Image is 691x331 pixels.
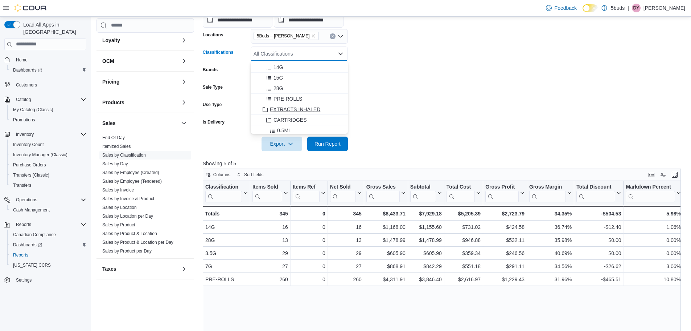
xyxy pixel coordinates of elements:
span: Promotions [13,117,35,123]
div: 0.00% [626,249,680,258]
a: Sales by Invoice [102,187,134,193]
button: Items Sold [252,183,288,202]
span: Washington CCRS [10,261,86,270]
button: Reports [7,250,89,260]
div: $1,229.43 [485,275,525,284]
div: 29 [330,249,362,258]
div: Items Ref [293,183,320,190]
div: 0 [293,236,325,245]
button: Operations [1,195,89,205]
input: Press the down key to open a popover containing a calendar. [274,13,344,28]
a: Reports [10,251,31,259]
span: Dashboards [10,241,86,249]
p: 5buds [611,4,625,12]
button: Reports [1,219,89,230]
span: Canadian Compliance [10,230,86,239]
div: $424.58 [485,223,525,231]
button: Sales [180,119,188,128]
span: Dashboards [13,242,42,248]
span: Inventory [13,130,86,139]
label: Locations [203,32,223,38]
button: Loyalty [180,36,188,45]
button: Total Cost [447,183,481,202]
a: Customers [13,81,40,89]
div: Net Sold [330,183,356,190]
button: CARTRIDGES [251,115,348,125]
div: 13 [252,236,288,245]
label: Is Delivery [203,119,225,125]
span: Operations [16,197,37,203]
button: Total Discount [576,183,621,202]
a: Dashboards [10,66,45,74]
div: 0.00% [626,236,680,245]
button: OCM [180,57,188,65]
div: $1,155.60 [410,223,442,231]
span: Sales by Day [102,161,128,167]
button: Settings [1,275,89,285]
span: Settings [16,277,32,283]
button: Reports [13,220,34,229]
button: Home [1,55,89,65]
span: Reports [13,252,28,258]
a: Feedback [543,1,580,15]
div: $946.88 [447,236,481,245]
button: 0.5ML [251,125,348,136]
span: Sales by Product per Day [102,248,152,254]
span: Inventory [16,132,34,137]
div: 3.06% [626,262,680,271]
div: $551.18 [447,262,481,271]
div: -$26.62 [576,262,621,271]
span: Purchase Orders [10,161,86,169]
span: Feedback [555,4,577,12]
div: $605.90 [366,249,406,258]
span: Cash Management [10,206,86,214]
div: Markdown Percent [626,183,675,190]
div: 0 [293,275,325,284]
span: Catalog [16,97,31,102]
div: 3.5G [205,249,248,258]
div: 14G [205,223,248,231]
div: Sales [96,133,194,258]
span: Sales by Product & Location [102,231,157,237]
div: Total Discount [576,183,615,190]
button: EXTRACTS INHALED [251,104,348,115]
div: $359.34 [447,249,481,258]
span: Operations [13,195,86,204]
div: Gross Margin [529,183,566,190]
div: 10.80% [626,275,680,284]
a: Sales by Day [102,161,128,166]
span: Load All Apps in [GEOGRAPHIC_DATA] [20,21,86,36]
a: Dashboards [7,240,89,250]
h3: OCM [102,57,114,65]
a: Sales by Product & Location per Day [102,240,173,245]
h3: Taxes [102,265,116,273]
a: Sales by Invoice & Product [102,196,154,201]
div: $5,205.39 [447,209,481,218]
div: Gross Sales [366,183,400,202]
div: 7G [205,262,248,271]
button: Sort fields [234,170,266,179]
div: 5.98% [626,209,680,218]
div: Total Discount [576,183,615,202]
button: Customers [1,80,89,90]
div: Gross Profit [485,183,519,202]
span: Transfers (Classic) [13,172,49,178]
div: 16 [330,223,362,231]
span: Export [266,137,298,151]
button: Transfers [7,180,89,190]
button: Classification [205,183,248,202]
a: Cash Management [10,206,53,214]
div: Net Sold [330,183,356,202]
div: 1.06% [626,223,680,231]
button: OCM [102,57,178,65]
button: Open list of options [338,33,344,39]
span: Settings [13,275,86,284]
button: Subtotal [410,183,442,202]
div: $7,929.18 [410,209,442,218]
h3: Loyalty [102,37,120,44]
span: Sales by Invoice [102,187,134,193]
button: Transfers (Classic) [7,170,89,180]
div: $842.29 [410,262,442,271]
